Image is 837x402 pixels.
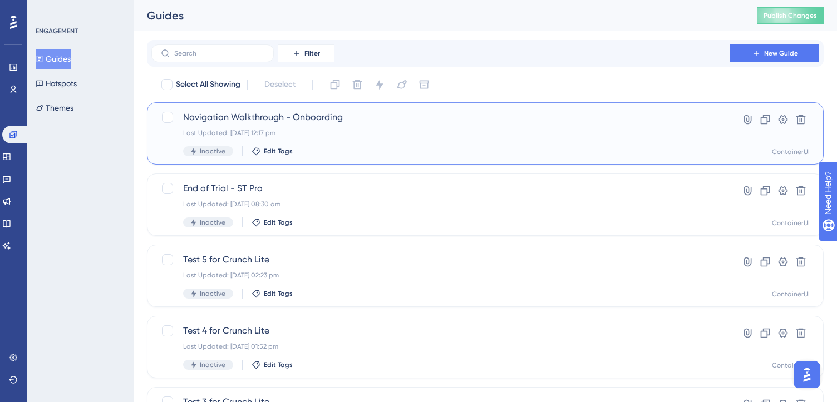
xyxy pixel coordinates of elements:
div: ContainerUI [772,290,810,299]
span: Inactive [200,360,225,369]
div: Last Updated: [DATE] 02:23 pm [183,271,698,280]
span: New Guide [764,49,798,58]
span: Edit Tags [264,289,293,298]
button: Edit Tags [252,360,293,369]
span: Navigation Walkthrough - Onboarding [183,111,698,124]
input: Search [174,49,264,57]
div: Guides [147,8,729,23]
button: Publish Changes [757,7,824,24]
button: Hotspots [36,73,77,93]
span: Edit Tags [264,360,293,369]
div: Last Updated: [DATE] 08:30 am [183,200,698,209]
span: Inactive [200,289,225,298]
button: Deselect [254,75,306,95]
button: Guides [36,49,71,69]
button: Edit Tags [252,147,293,156]
span: End of Trial - ST Pro [183,182,698,195]
span: Inactive [200,147,225,156]
button: Edit Tags [252,289,293,298]
div: ContainerUI [772,147,810,156]
button: Themes [36,98,73,118]
button: Edit Tags [252,218,293,227]
span: Deselect [264,78,296,91]
span: Edit Tags [264,147,293,156]
span: Select All Showing [176,78,240,91]
div: Last Updated: [DATE] 01:52 pm [183,342,698,351]
button: New Guide [730,44,819,62]
span: Edit Tags [264,218,293,227]
span: Publish Changes [764,11,817,20]
span: Filter [304,49,320,58]
div: ContainerUI [772,219,810,227]
span: Test 5 for Crunch Lite [183,253,698,266]
span: Need Help? [26,3,70,16]
button: Filter [278,44,334,62]
div: Last Updated: [DATE] 12:17 pm [183,128,698,137]
span: Test 4 for Crunch Lite [183,324,698,338]
div: ENGAGEMENT [36,27,78,36]
span: Inactive [200,218,225,227]
iframe: UserGuiding AI Assistant Launcher [790,358,824,391]
div: ContainerUI [772,361,810,370]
